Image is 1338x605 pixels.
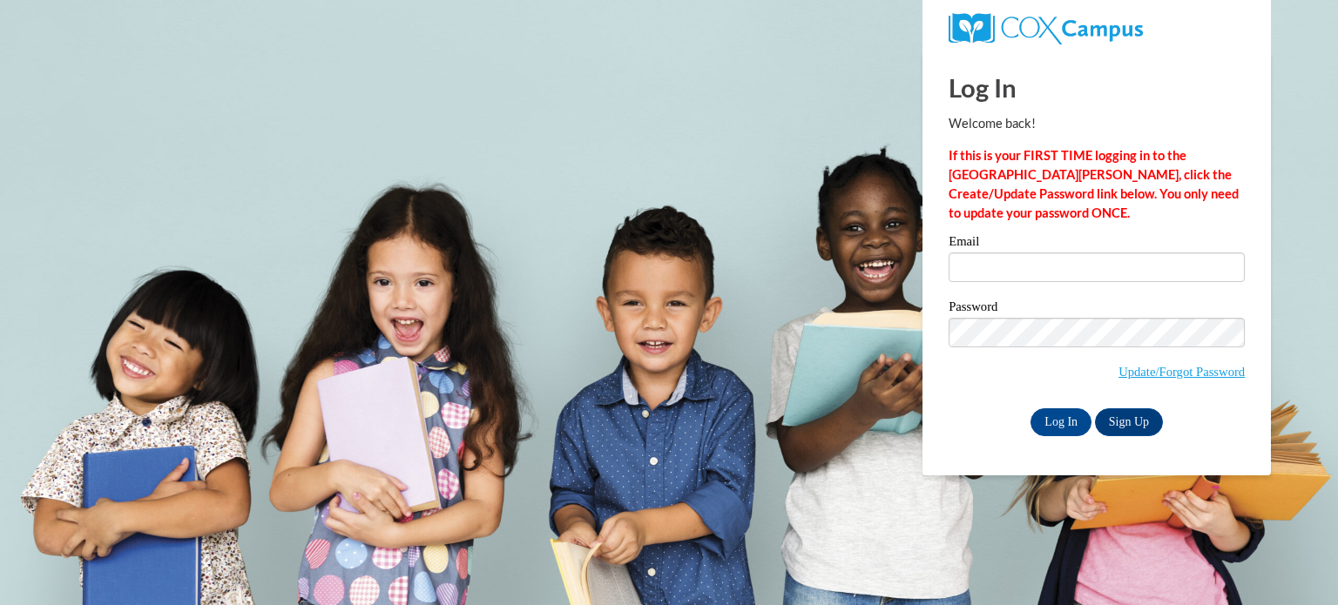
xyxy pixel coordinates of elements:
[949,148,1239,220] strong: If this is your FIRST TIME logging in to the [GEOGRAPHIC_DATA][PERSON_NAME], click the Create/Upd...
[1031,408,1091,436] input: Log In
[1095,408,1163,436] a: Sign Up
[949,114,1245,133] p: Welcome back!
[949,20,1143,35] a: COX Campus
[949,13,1143,44] img: COX Campus
[949,235,1245,252] label: Email
[1118,365,1245,379] a: Update/Forgot Password
[949,70,1245,105] h1: Log In
[949,300,1245,318] label: Password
